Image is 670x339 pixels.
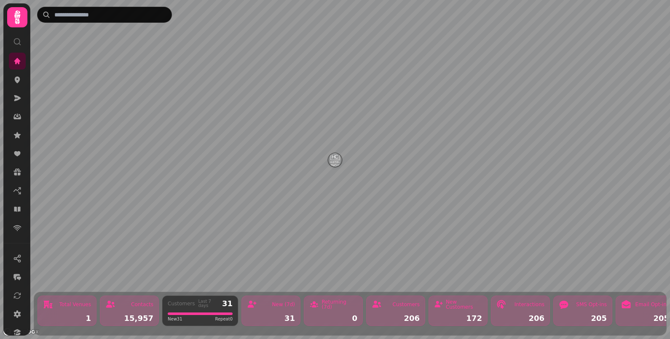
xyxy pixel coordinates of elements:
[496,315,544,322] div: 206
[43,315,91,322] div: 1
[635,302,669,307] div: Email Opt-ins
[559,315,607,322] div: 205
[392,302,420,307] div: Customers
[168,316,182,322] span: New 31
[247,315,295,322] div: 31
[168,301,195,306] div: Customers
[272,302,295,307] div: New (7d)
[621,315,669,322] div: 205
[372,315,420,322] div: 206
[222,300,233,307] div: 31
[576,302,607,307] div: SMS Opt-ins
[198,299,219,308] div: Last 7 days
[328,153,342,169] div: Map marker
[328,153,342,167] button: Hotel Collingwood - 56104
[309,315,357,322] div: 0
[131,302,153,307] div: Contacts
[59,302,91,307] div: Total Venues
[3,327,40,336] a: Mapbox logo
[515,302,544,307] div: Interactions
[215,316,233,322] span: Repeat 0
[322,299,357,310] div: Returning (7d)
[434,315,482,322] div: 172
[105,315,153,322] div: 15,957
[446,299,482,310] div: New Customers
